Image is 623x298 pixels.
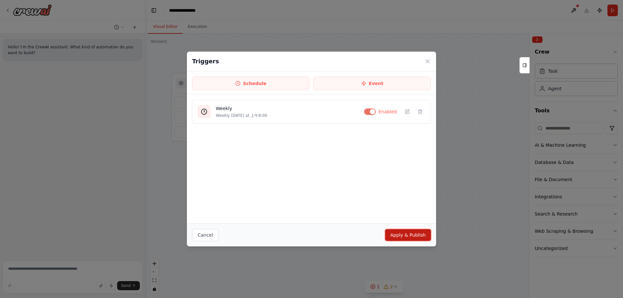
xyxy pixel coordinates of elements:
button: Schedule [192,77,310,90]
button: Cancel [192,229,218,241]
h2: Triggers [192,57,219,66]
button: Event [313,77,431,90]
p: Weekly [DATE] at 上午8:00 [216,113,359,118]
button: Apply & Publish [385,229,431,241]
h4: Weekly [216,105,359,112]
span: Enabled [378,108,397,115]
button: Edit trigger [402,106,412,117]
button: Delete trigger [415,106,425,117]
